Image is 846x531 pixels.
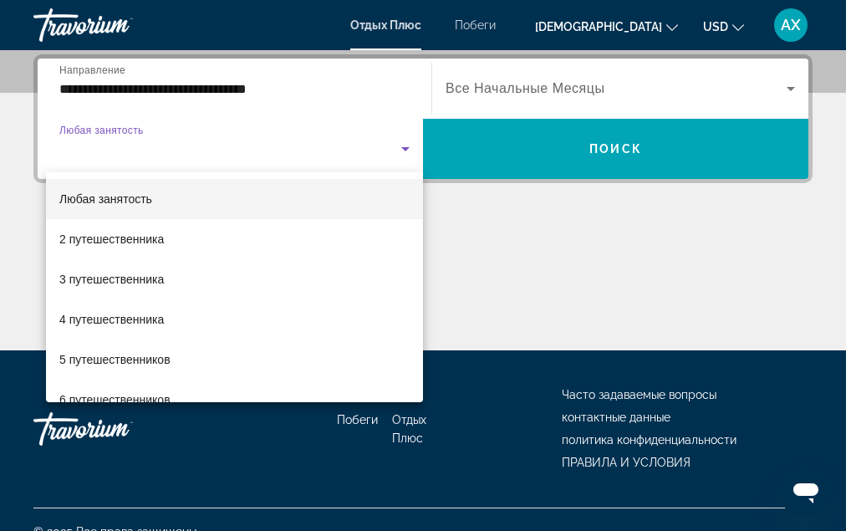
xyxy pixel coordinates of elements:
span: 4 путешественника [59,309,164,329]
span: 2 путешественника [59,229,164,249]
span: 6 путешественников [59,390,171,410]
span: 5 путешественников [59,350,171,370]
span: Любая занятость [59,192,152,206]
iframe: Кнопка для запуска окна обмена сообщениями [779,464,833,518]
span: 3 путешественника [59,269,164,289]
